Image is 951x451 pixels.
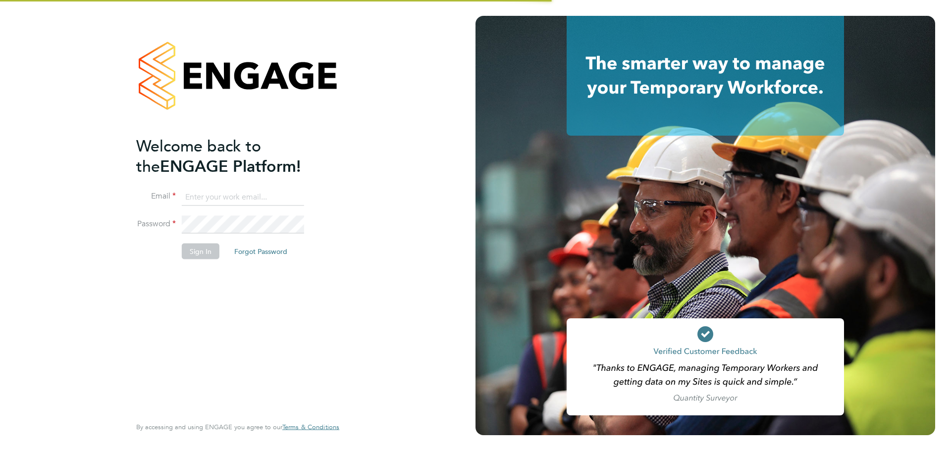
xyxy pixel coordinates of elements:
span: Welcome back to the [136,136,261,176]
span: By accessing and using ENGAGE you agree to our [136,423,339,431]
input: Enter your work email... [182,188,304,206]
label: Password [136,219,176,229]
h2: ENGAGE Platform! [136,136,329,176]
label: Email [136,191,176,201]
span: Terms & Conditions [282,423,339,431]
button: Sign In [182,244,219,259]
button: Forgot Password [226,244,295,259]
a: Terms & Conditions [282,423,339,431]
